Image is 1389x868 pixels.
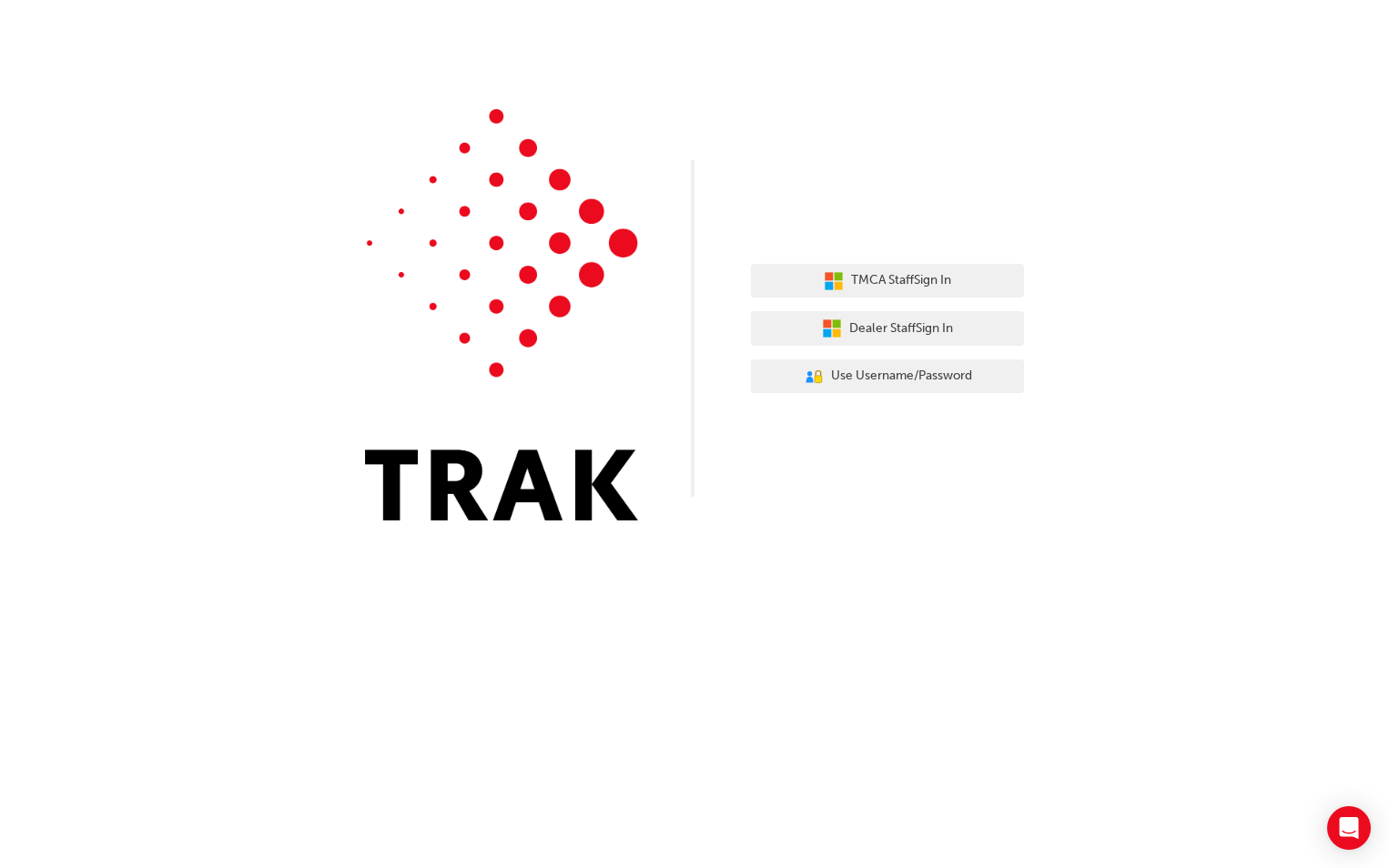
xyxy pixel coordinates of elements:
[751,264,1024,298] button: TMCA StaffSign In
[831,366,972,387] span: Use Username/Password
[849,318,953,339] span: Dealer Staff Sign In
[751,359,1024,394] button: Use Username/Password
[1327,806,1371,850] div: Open Intercom Messenger
[751,311,1024,346] button: Dealer StaffSign In
[851,270,951,291] span: TMCA Staff Sign In
[365,109,638,520] img: Trak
